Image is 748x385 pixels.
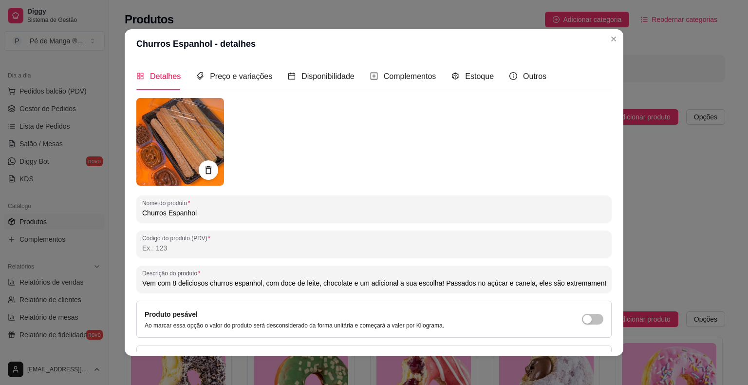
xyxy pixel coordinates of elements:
input: Descrição do produto [142,278,606,288]
span: info-circle [509,72,517,80]
input: Nome do produto [142,208,606,218]
span: Disponibilidade [301,72,355,80]
p: Ao marcar essa opção o valor do produto será desconsiderado da forma unitária e começará a valer ... [145,322,444,329]
label: Código do produto (PDV) [142,234,214,242]
label: Produto pesável [145,310,198,318]
span: code-sandbox [451,72,459,80]
span: plus-square [370,72,378,80]
span: Preço e variações [210,72,272,80]
span: appstore [136,72,144,80]
span: Detalhes [150,72,181,80]
label: Nome do produto [142,199,193,207]
label: Descrição do produto [142,269,204,277]
button: Close [606,31,621,47]
span: Estoque [465,72,494,80]
span: tags [196,72,204,80]
header: Churros Espanhol - detalhes [125,29,623,58]
span: calendar [288,72,296,80]
img: produto [136,98,224,186]
span: Complementos [384,72,436,80]
input: Código do produto (PDV) [142,243,606,253]
span: Outros [523,72,546,80]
